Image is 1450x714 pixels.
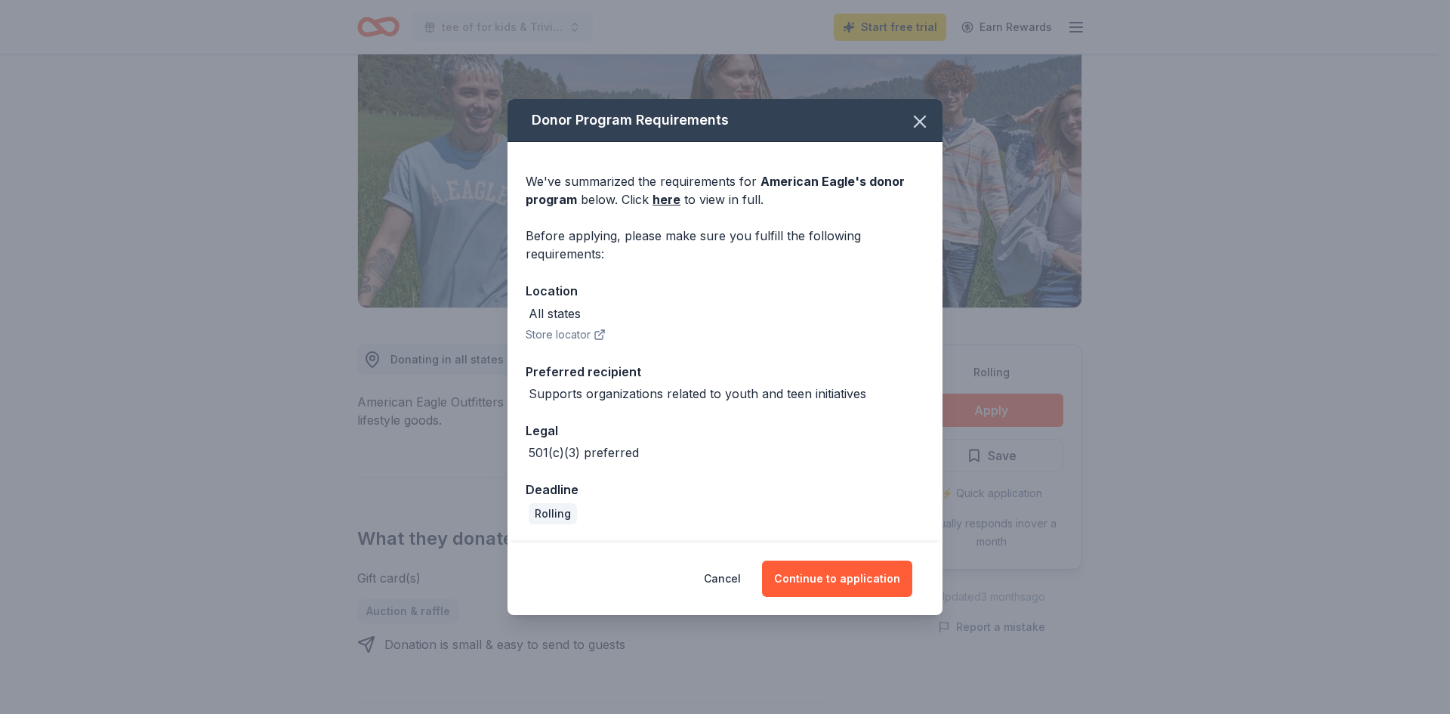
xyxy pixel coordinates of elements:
div: Location [526,281,924,301]
div: Deadline [526,480,924,499]
div: 501(c)(3) preferred [529,444,639,462]
div: Supports organizations related to youth and teen initiatives [529,385,866,403]
div: We've summarized the requirements for below. Click to view in full. [526,172,924,209]
div: Preferred recipient [526,362,924,382]
div: Donor Program Requirements [507,99,942,142]
button: Store locator [526,326,606,344]
div: Rolling [529,503,577,524]
div: Legal [526,421,924,440]
button: Continue to application [762,561,912,597]
button: Cancel [704,561,741,597]
div: Before applying, please make sure you fulfill the following requirements: [526,227,924,263]
div: All states [529,304,581,323]
a: here [652,190,680,209]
